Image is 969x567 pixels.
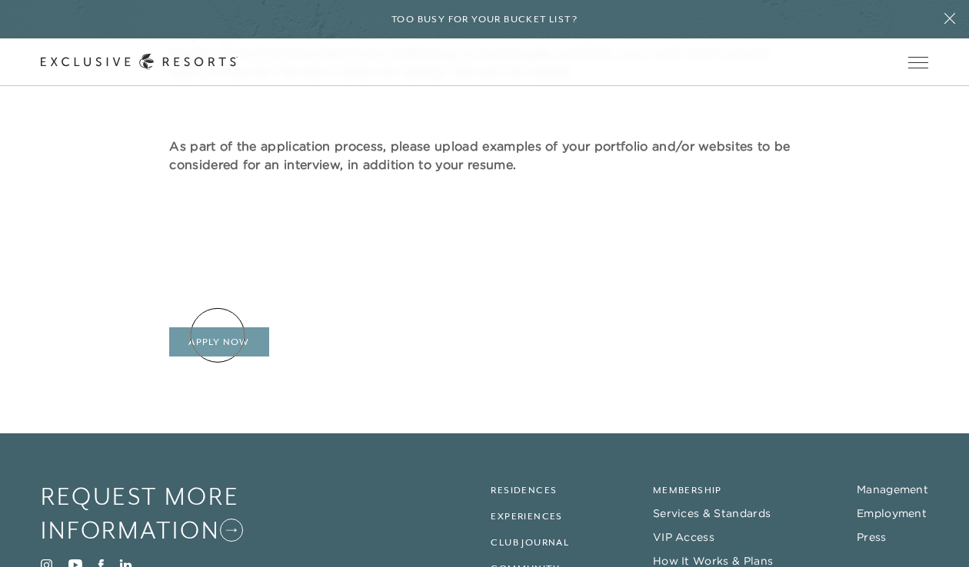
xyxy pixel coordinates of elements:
[857,482,928,496] a: Management
[391,12,578,27] h6: Too busy for your bucket list?
[169,327,269,356] a: Apply Now
[491,537,569,548] a: Club Journal
[169,138,790,172] strong: As part of the application process, please upload examples of your portfolio and/or websites to b...
[491,511,562,522] a: Experiences
[857,506,927,520] a: Employment
[653,530,714,544] a: VIP Access
[908,57,928,68] button: Open navigation
[857,530,887,544] a: Press
[653,506,771,520] a: Services & Standards
[41,479,304,548] a: Request More Information
[491,485,557,496] a: Residences
[653,485,722,496] a: Membership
